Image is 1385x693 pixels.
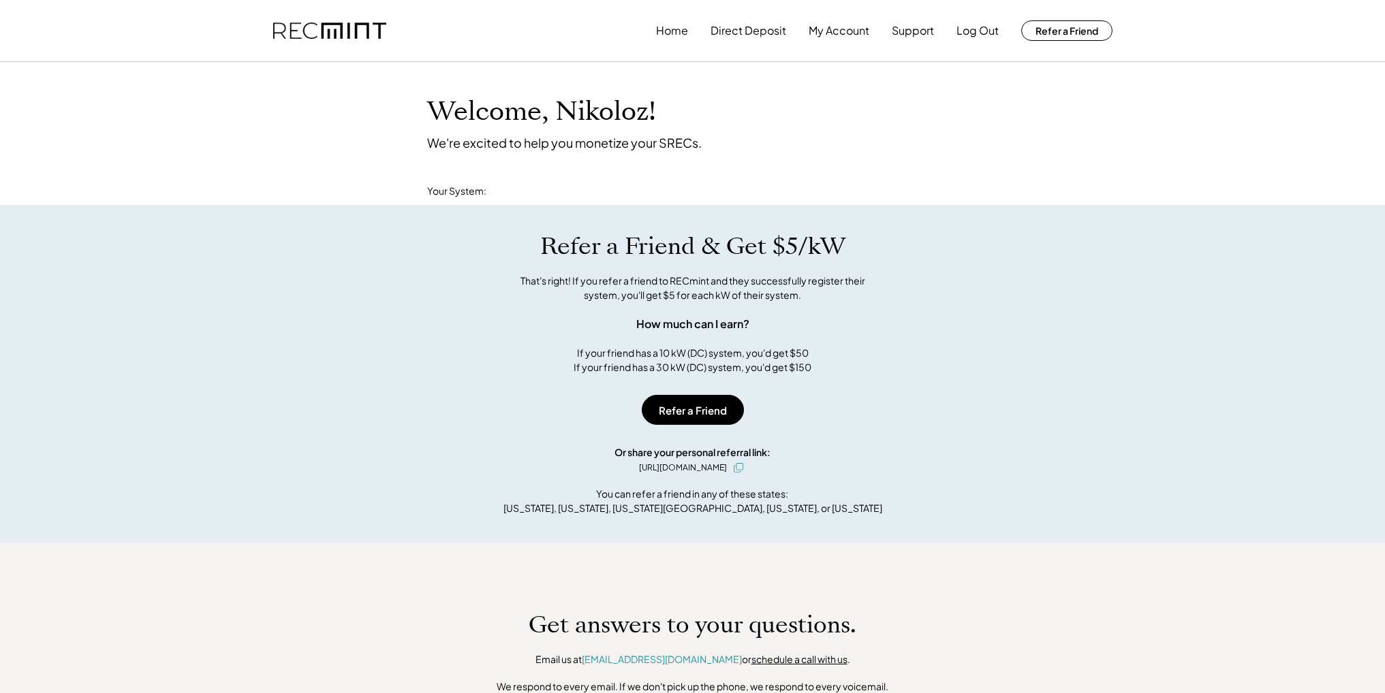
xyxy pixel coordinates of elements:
[642,395,744,425] button: Refer a Friend
[427,135,702,150] div: We're excited to help you monetize your SRECs.
[751,653,847,665] a: schedule a call with us
[535,653,850,666] div: Email us at or .
[1021,20,1112,41] button: Refer a Friend
[614,445,771,460] div: Or share your personal referral link:
[636,316,749,332] div: How much can I earn?
[956,17,999,44] button: Log Out
[529,611,856,639] h1: Get answers to your questions.
[730,460,747,476] button: click to copy
[427,184,486,198] div: Your System:
[273,22,386,39] img: recmint-logotype%403x.png
[639,462,727,474] div: [URL][DOMAIN_NAME]
[540,232,845,261] h1: Refer a Friend & Get $5/kW
[809,17,869,44] button: My Account
[582,653,742,665] a: [EMAIL_ADDRESS][DOMAIN_NAME]
[427,96,656,128] h1: Welcome, Nikoloz!
[656,17,688,44] button: Home
[574,346,811,374] div: If your friend has a 10 kW (DC) system, you'd get $50 If your friend has a 30 kW (DC) system, you...
[892,17,934,44] button: Support
[503,487,882,515] div: You can refer a friend in any of these states: [US_STATE], [US_STATE], [US_STATE][GEOGRAPHIC_DATA...
[505,274,880,302] div: That's right! If you refer a friend to RECmint and they successfully register their system, you'l...
[711,17,786,44] button: Direct Deposit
